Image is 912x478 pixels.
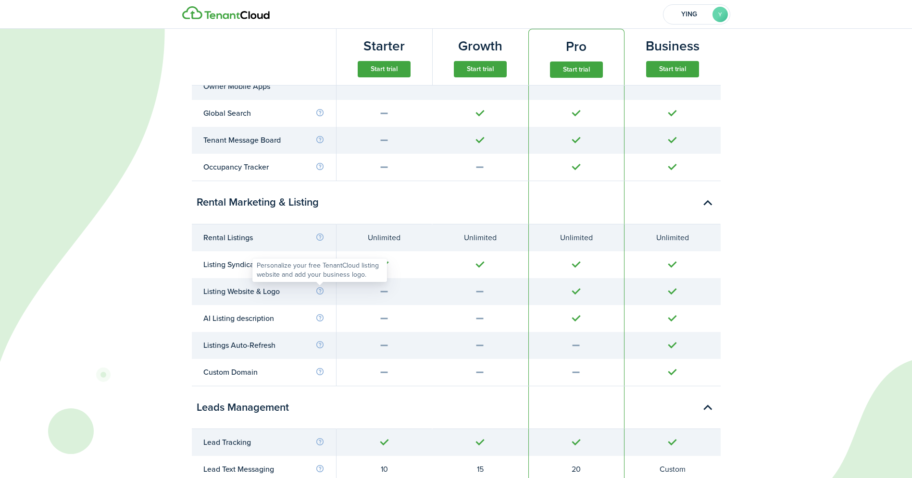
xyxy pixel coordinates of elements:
div: Global Search [203,108,325,119]
div: Personalize your free TenantCloud listing website and add your business logo. [257,261,383,280]
div: Lead Text Messaging [203,464,325,475]
div: Listing Syndication [203,259,325,270]
subscription-pricing-card-title: Pro [566,37,587,57]
div: Rental Marketing & Listing [192,181,336,224]
div: Rental Listings [203,232,325,244]
button: Start trial [358,61,411,77]
div: Leads Management [192,386,336,429]
span: YING [670,11,709,18]
button: Start trial [454,61,507,77]
div: AI Listing description [203,313,325,324]
button: Toggle accordion [697,192,718,213]
div: Unlimited [636,232,709,244]
button: Start trial [550,61,603,78]
button: Toggle accordion [697,397,718,418]
div: Listings Auto-Refresh [203,340,325,351]
div: 20 [540,464,612,475]
div: Unlimited [540,232,612,244]
div: 15 [444,464,517,475]
button: Start trial [646,61,699,77]
subscription-pricing-card-title: Business [646,36,700,56]
div: Custom Domain [203,367,325,378]
div: Unlimited [348,232,421,244]
subscription-pricing-card-title: Growth [458,36,502,56]
div: Tenant Message Board [203,135,325,146]
div: Unlimited [444,232,517,244]
table: Toggle accordion [192,224,721,386]
avatar-text: Y [712,7,728,22]
button: Open menu [663,4,730,25]
div: Custom [636,464,709,475]
img: Logo [182,6,270,20]
subscription-pricing-card-title: Starter [363,36,405,56]
div: 10 [348,464,421,475]
div: Lead Tracking [203,437,325,448]
div: Occupancy Tracker [203,161,325,173]
div: Listing Website & Logo [203,286,325,297]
